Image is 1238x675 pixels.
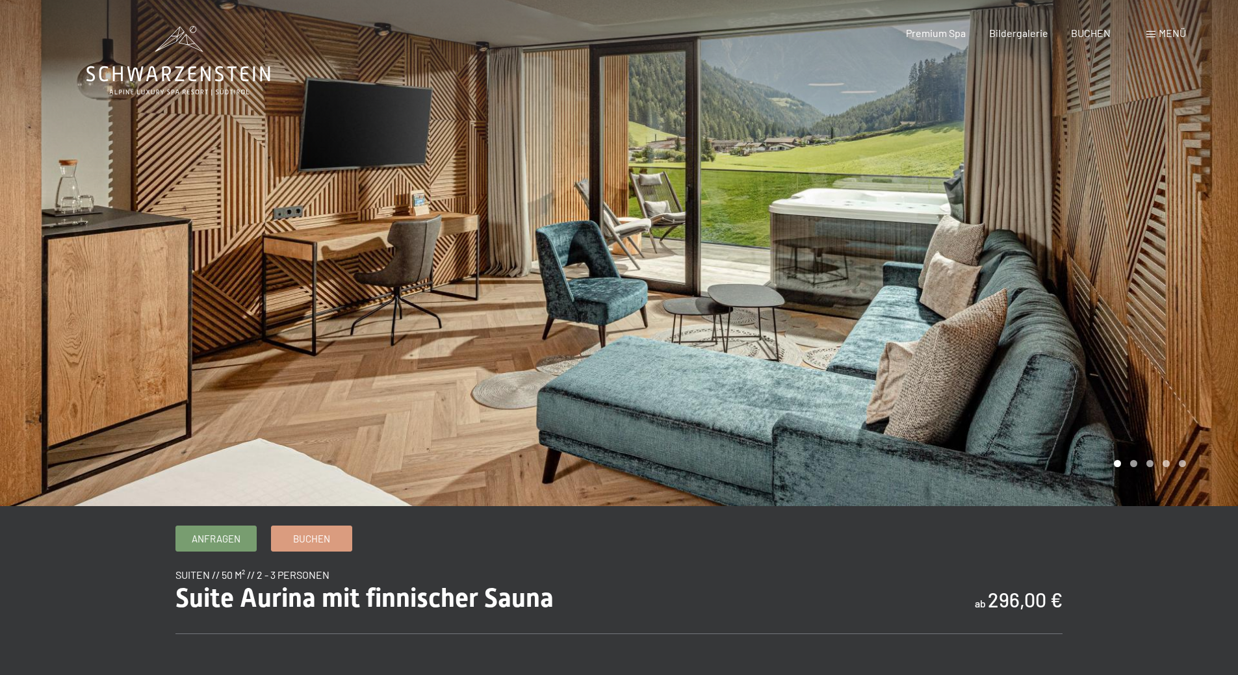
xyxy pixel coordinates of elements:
[906,27,966,39] a: Premium Spa
[272,526,352,551] a: Buchen
[176,526,256,551] a: Anfragen
[175,568,329,581] span: Suiten // 50 m² // 2 - 3 Personen
[192,532,240,546] span: Anfragen
[989,27,1048,39] a: Bildergalerie
[1159,27,1186,39] span: Menü
[1071,27,1111,39] a: BUCHEN
[975,597,986,609] span: ab
[175,583,554,613] span: Suite Aurina mit finnischer Sauna
[293,532,330,546] span: Buchen
[988,588,1063,611] b: 296,00 €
